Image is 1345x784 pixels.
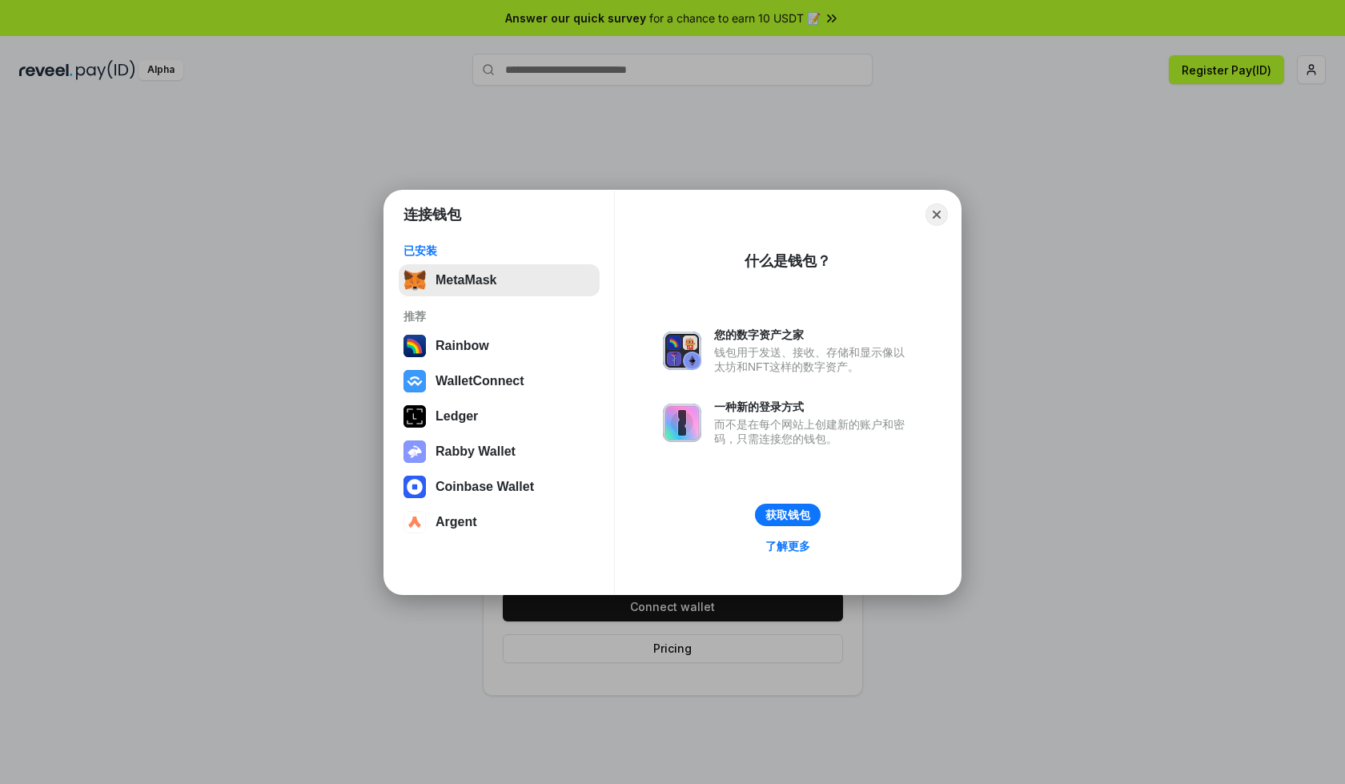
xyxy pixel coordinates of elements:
[399,330,600,362] button: Rainbow
[663,332,701,370] img: svg+xml,%3Csvg%20xmlns%3D%22http%3A%2F%2Fwww.w3.org%2F2000%2Fsvg%22%20fill%3D%22none%22%20viewBox...
[436,444,516,459] div: Rabby Wallet
[403,269,426,291] img: svg+xml,%3Csvg%20fill%3D%22none%22%20height%3D%2233%22%20viewBox%3D%220%200%2035%2033%22%20width%...
[403,511,426,533] img: svg+xml,%3Csvg%20width%3D%2228%22%20height%3D%2228%22%20viewBox%3D%220%200%2028%2028%22%20fill%3D...
[403,335,426,357] img: svg+xml,%3Csvg%20width%3D%22120%22%20height%3D%22120%22%20viewBox%3D%220%200%20120%20120%22%20fil...
[403,370,426,392] img: svg+xml,%3Csvg%20width%3D%2228%22%20height%3D%2228%22%20viewBox%3D%220%200%2028%2028%22%20fill%3D...
[436,339,489,353] div: Rainbow
[436,273,496,287] div: MetaMask
[403,405,426,428] img: svg+xml,%3Csvg%20xmlns%3D%22http%3A%2F%2Fwww.w3.org%2F2000%2Fsvg%22%20width%3D%2228%22%20height%3...
[399,264,600,296] button: MetaMask
[765,508,810,522] div: 获取钱包
[714,400,913,414] div: 一种新的登录方式
[925,203,948,226] button: Close
[403,309,595,324] div: 推荐
[436,409,478,424] div: Ledger
[399,506,600,538] button: Argent
[756,536,820,557] a: 了解更多
[403,476,426,498] img: svg+xml,%3Csvg%20width%3D%2228%22%20height%3D%2228%22%20viewBox%3D%220%200%2028%2028%22%20fill%3D...
[755,504,821,526] button: 获取钱包
[399,365,600,397] button: WalletConnect
[399,471,600,503] button: Coinbase Wallet
[765,539,810,553] div: 了解更多
[714,345,913,374] div: 钱包用于发送、接收、存储和显示像以太坊和NFT这样的数字资产。
[403,243,595,258] div: 已安装
[436,374,524,388] div: WalletConnect
[714,328,913,342] div: 您的数字资产之家
[663,404,701,442] img: svg+xml,%3Csvg%20xmlns%3D%22http%3A%2F%2Fwww.w3.org%2F2000%2Fsvg%22%20fill%3D%22none%22%20viewBox...
[399,436,600,468] button: Rabby Wallet
[745,251,831,271] div: 什么是钱包？
[436,480,534,494] div: Coinbase Wallet
[403,440,426,463] img: svg+xml,%3Csvg%20xmlns%3D%22http%3A%2F%2Fwww.w3.org%2F2000%2Fsvg%22%20fill%3D%22none%22%20viewBox...
[436,515,477,529] div: Argent
[714,417,913,446] div: 而不是在每个网站上创建新的账户和密码，只需连接您的钱包。
[399,400,600,432] button: Ledger
[403,205,461,224] h1: 连接钱包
